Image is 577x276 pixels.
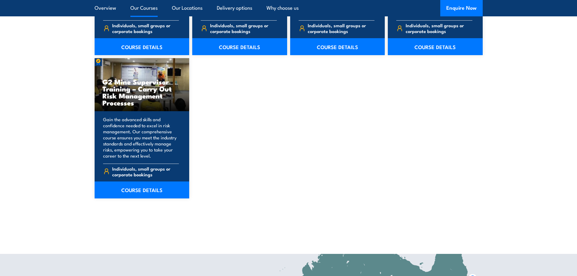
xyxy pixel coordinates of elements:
[95,38,190,55] a: COURSE DETAILS
[192,38,287,55] a: COURSE DETAILS
[406,22,472,34] span: Individuals, small groups or corporate bookings
[308,22,374,34] span: Individuals, small groups or corporate bookings
[388,38,483,55] a: COURSE DETAILS
[112,22,179,34] span: Individuals, small groups or corporate bookings
[290,38,385,55] a: COURSE DETAILS
[95,181,190,198] a: COURSE DETAILS
[210,22,277,34] span: Individuals, small groups or corporate bookings
[102,78,182,106] h3: G2 Mine Supervisor Training – Carry Out Risk Management Processes
[103,116,179,159] p: Gain the advanced skills and confidence needed to excel in risk management. Our comprehensive cou...
[112,166,179,177] span: Individuals, small groups or corporate bookings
